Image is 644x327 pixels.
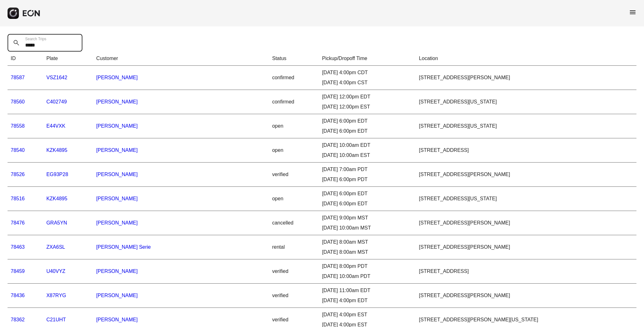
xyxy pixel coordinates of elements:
a: 78362 [11,317,25,322]
a: [PERSON_NAME] [96,196,138,201]
a: 78463 [11,244,25,250]
div: [DATE] 12:00pm EST [322,103,413,111]
a: 78459 [11,269,25,274]
a: [PERSON_NAME] [96,220,138,225]
div: [DATE] 4:00pm CDT [322,69,413,76]
td: confirmed [269,90,319,114]
a: [PERSON_NAME] Serie [96,244,151,250]
a: [PERSON_NAME] [96,293,138,298]
div: [DATE] 4:00pm CST [322,79,413,86]
a: 78560 [11,99,25,104]
a: [PERSON_NAME] [96,75,138,80]
div: [DATE] 8:00am MST [322,248,413,256]
div: [DATE] 8:00pm PDT [322,263,413,270]
th: Location [416,52,636,66]
div: [DATE] 6:00pm EDT [322,127,413,135]
th: Pickup/Dropoff Time [319,52,416,66]
a: [PERSON_NAME] [96,317,138,322]
a: X87RYG [46,293,66,298]
div: [DATE] 6:00pm EDT [322,200,413,208]
div: [DATE] 6:00pm PDT [322,176,413,183]
div: [DATE] 8:00am MST [322,238,413,246]
th: Customer [93,52,269,66]
div: [DATE] 10:00am MST [322,224,413,232]
a: 78436 [11,293,25,298]
th: Plate [43,52,93,66]
a: 78587 [11,75,25,80]
a: ZXA6SL [46,244,65,250]
a: 78476 [11,220,25,225]
a: 78526 [11,172,25,177]
a: E44VXK [46,123,65,129]
div: [DATE] 11:00am EDT [322,287,413,294]
td: [STREET_ADDRESS][PERSON_NAME] [416,284,636,308]
a: GRA5YN [46,220,67,225]
td: open [269,114,319,138]
a: C21UHT [46,317,66,322]
a: 78540 [11,147,25,153]
td: [STREET_ADDRESS][PERSON_NAME] [416,66,636,90]
td: verified [269,259,319,284]
div: [DATE] 7:00am PDT [322,166,413,173]
a: EG93P28 [46,172,68,177]
div: [DATE] 6:00pm EDT [322,190,413,197]
td: [STREET_ADDRESS][PERSON_NAME] [416,235,636,259]
td: verified [269,284,319,308]
div: [DATE] 9:00pm MST [322,214,413,222]
td: confirmed [269,66,319,90]
div: [DATE] 10:00am EDT [322,141,413,149]
label: Search Trips [25,36,46,42]
td: [STREET_ADDRESS] [416,259,636,284]
div: [DATE] 4:00pm EST [322,311,413,319]
td: [STREET_ADDRESS][PERSON_NAME] [416,163,636,187]
a: VSZ1642 [46,75,67,80]
td: verified [269,163,319,187]
div: [DATE] 12:00pm EDT [322,93,413,101]
td: [STREET_ADDRESS][US_STATE] [416,90,636,114]
td: open [269,187,319,211]
a: C402749 [46,99,67,104]
th: ID [8,52,43,66]
div: [DATE] 10:00am EST [322,152,413,159]
td: [STREET_ADDRESS][US_STATE] [416,187,636,211]
td: rental [269,235,319,259]
td: [STREET_ADDRESS] [416,138,636,163]
td: [STREET_ADDRESS][PERSON_NAME] [416,211,636,235]
div: [DATE] 10:00am PDT [322,273,413,280]
a: KZK4895 [46,196,67,201]
div: [DATE] 4:00pm EDT [322,297,413,304]
a: [PERSON_NAME] [96,123,138,129]
a: [PERSON_NAME] [96,269,138,274]
td: open [269,138,319,163]
span: menu [629,8,636,16]
a: [PERSON_NAME] [96,99,138,104]
a: U40VYZ [46,269,65,274]
td: cancelled [269,211,319,235]
a: [PERSON_NAME] [96,172,138,177]
td: [STREET_ADDRESS][US_STATE] [416,114,636,138]
div: [DATE] 6:00pm EDT [322,117,413,125]
a: 78558 [11,123,25,129]
th: Status [269,52,319,66]
a: KZK4895 [46,147,67,153]
a: 78516 [11,196,25,201]
a: [PERSON_NAME] [96,147,138,153]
